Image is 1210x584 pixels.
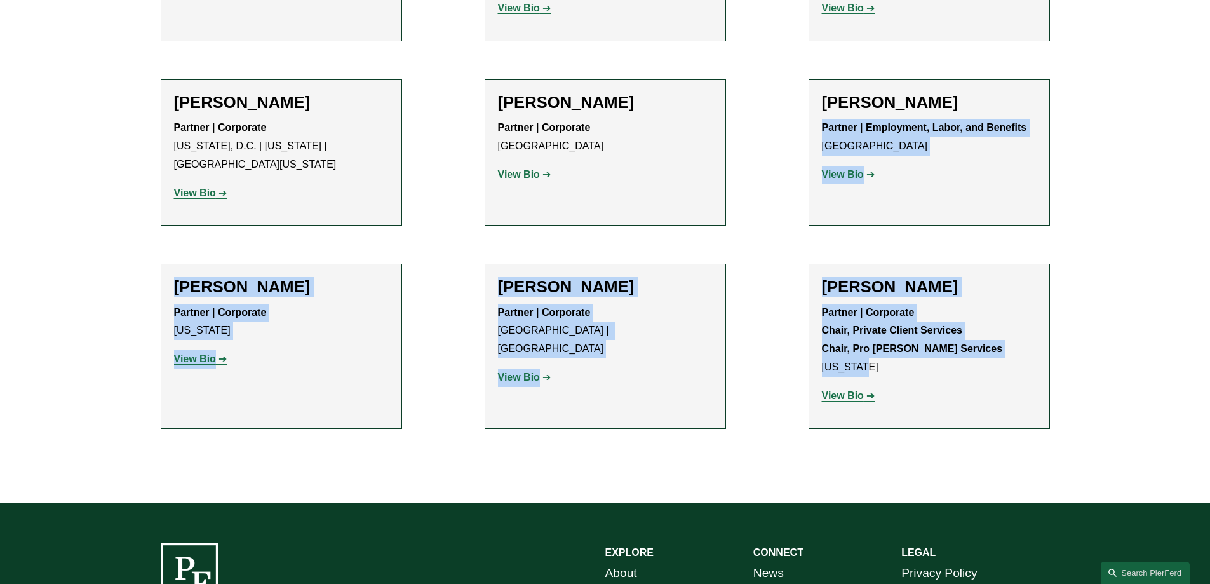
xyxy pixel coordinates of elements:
[498,3,551,13] a: View Bio
[822,3,864,13] strong: View Bio
[822,307,1003,355] strong: Partner | Corporate Chair, Private Client Services Chair, Pro [PERSON_NAME] Services
[174,187,216,198] strong: View Bio
[498,307,591,318] strong: Partner | Corporate
[822,277,1037,297] h2: [PERSON_NAME]
[498,93,713,112] h2: [PERSON_NAME]
[174,353,216,364] strong: View Bio
[822,169,864,180] strong: View Bio
[498,372,551,383] a: View Bio
[822,390,875,401] a: View Bio
[822,93,1037,112] h2: [PERSON_NAME]
[498,169,551,180] a: View Bio
[498,122,591,133] strong: Partner | Corporate
[822,3,875,13] a: View Bio
[822,122,1027,133] strong: Partner | Employment, Labor, and Benefits
[174,277,389,297] h2: [PERSON_NAME]
[498,3,540,13] strong: View Bio
[174,304,389,341] p: [US_STATE]
[822,390,864,401] strong: View Bio
[822,119,1037,156] p: [GEOGRAPHIC_DATA]
[1101,562,1190,584] a: Search this site
[753,547,803,558] strong: CONNECT
[174,93,389,112] h2: [PERSON_NAME]
[174,119,389,173] p: [US_STATE], D.C. | [US_STATE] | [GEOGRAPHIC_DATA][US_STATE]
[174,122,267,133] strong: Partner | Corporate
[498,372,540,383] strong: View Bio
[901,547,936,558] strong: LEGAL
[822,169,875,180] a: View Bio
[605,547,654,558] strong: EXPLORE
[174,307,267,318] strong: Partner | Corporate
[498,119,713,156] p: [GEOGRAPHIC_DATA]
[498,304,713,358] p: [GEOGRAPHIC_DATA] | [GEOGRAPHIC_DATA]
[174,187,227,198] a: View Bio
[498,169,540,180] strong: View Bio
[498,277,713,297] h2: [PERSON_NAME]
[822,304,1037,377] p: [US_STATE]
[174,353,227,364] a: View Bio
